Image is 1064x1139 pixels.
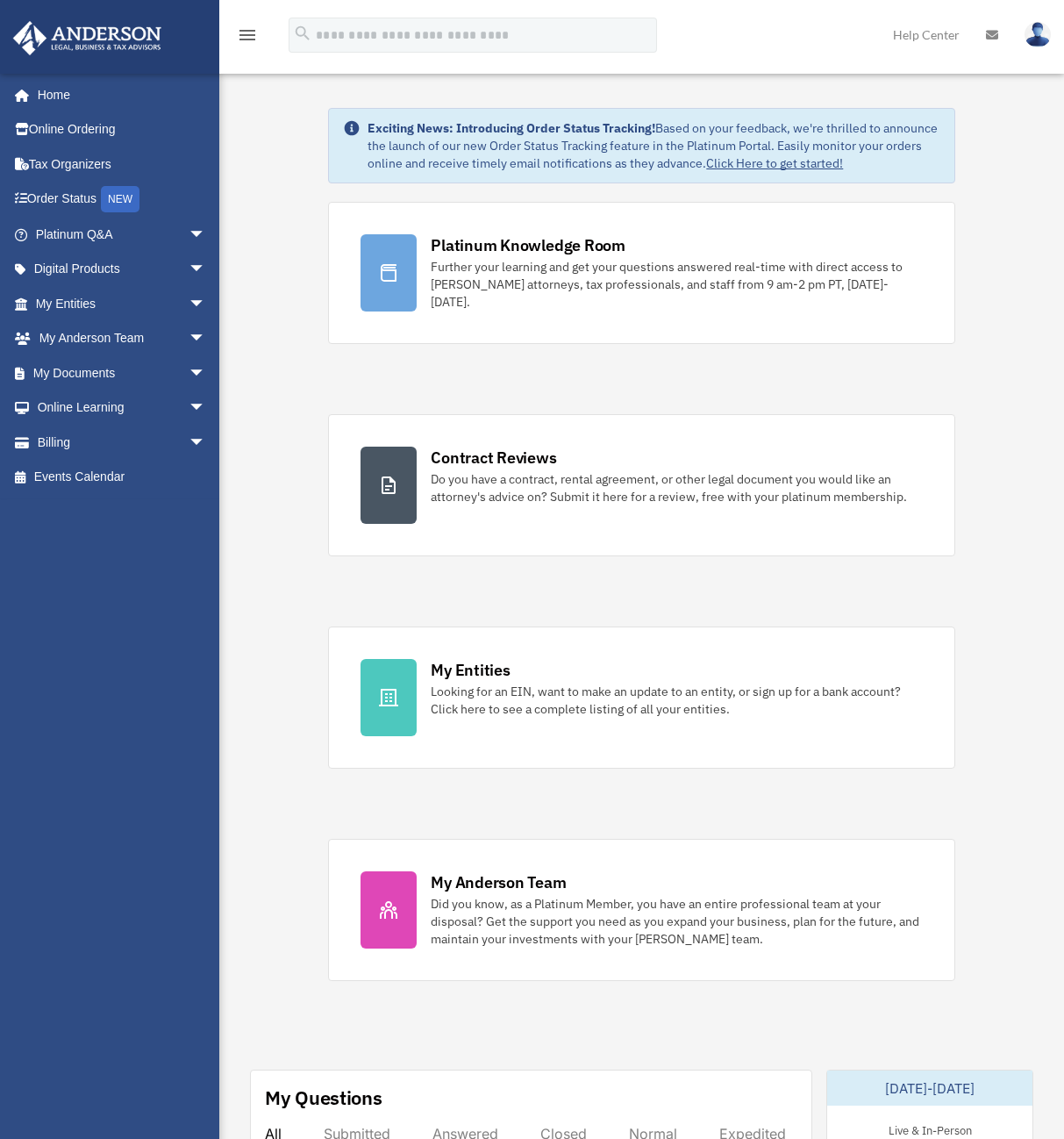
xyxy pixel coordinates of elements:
[328,839,954,981] a: My Anderson Team Did you know, as a Platinum Member, you have an entire professional team at your...
[12,286,232,321] a: My Entitiesarrow_drop_down
[293,24,312,43] i: search
[12,147,232,182] a: Tax Organizers
[189,252,224,288] span: arrow_drop_down
[368,119,939,172] div: Based on your feedback, we're thrilled to announce the launch of our new Order Status Tracking fe...
[12,425,232,460] a: Billingarrow_drop_down
[189,390,224,426] span: arrow_drop_down
[431,871,566,893] div: My Anderson Team
[12,217,232,252] a: Platinum Q&Aarrow_drop_down
[706,155,843,171] a: Click Here to get started!
[431,470,922,505] div: Do you have a contract, rental agreement, or other legal document you would like an attorney's ad...
[8,21,167,55] img: Anderson Advisors Platinum Portal
[237,25,258,46] i: menu
[12,321,232,356] a: My Anderson Teamarrow_drop_down
[12,252,232,287] a: Digital Productsarrow_drop_down
[328,414,954,556] a: Contract Reviews Do you have a contract, rental agreement, or other legal document you would like...
[827,1071,1032,1106] div: [DATE]-[DATE]
[431,258,922,311] div: Further your learning and get your questions answered real-time with direct access to [PERSON_NAM...
[12,112,232,147] a: Online Ordering
[237,31,258,46] a: menu
[431,683,922,718] div: Looking for an EIN, want to make an update to an entity, or sign up for a bank account? Click her...
[101,186,139,212] div: NEW
[431,447,556,469] div: Contract Reviews
[12,182,232,218] a: Order StatusNEW
[189,321,224,357] span: arrow_drop_down
[431,659,510,681] div: My Entities
[265,1085,382,1111] div: My Questions
[328,202,954,344] a: Platinum Knowledge Room Further your learning and get your questions answered real-time with dire...
[189,286,224,322] span: arrow_drop_down
[12,77,224,112] a: Home
[12,390,232,426] a: Online Learningarrow_drop_down
[328,627,954,769] a: My Entities Looking for an EIN, want to make an update to an entity, or sign up for a bank accoun...
[12,355,232,390] a: My Documentsarrow_drop_down
[431,895,922,948] div: Did you know, as a Platinum Member, you have an entire professional team at your disposal? Get th...
[1025,22,1051,47] img: User Pic
[189,217,224,253] span: arrow_drop_down
[189,355,224,391] span: arrow_drop_down
[189,425,224,461] span: arrow_drop_down
[12,460,232,495] a: Events Calendar
[431,234,625,256] div: Platinum Knowledge Room
[875,1120,986,1138] div: Live & In-Person
[368,120,655,136] strong: Exciting News: Introducing Order Status Tracking!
